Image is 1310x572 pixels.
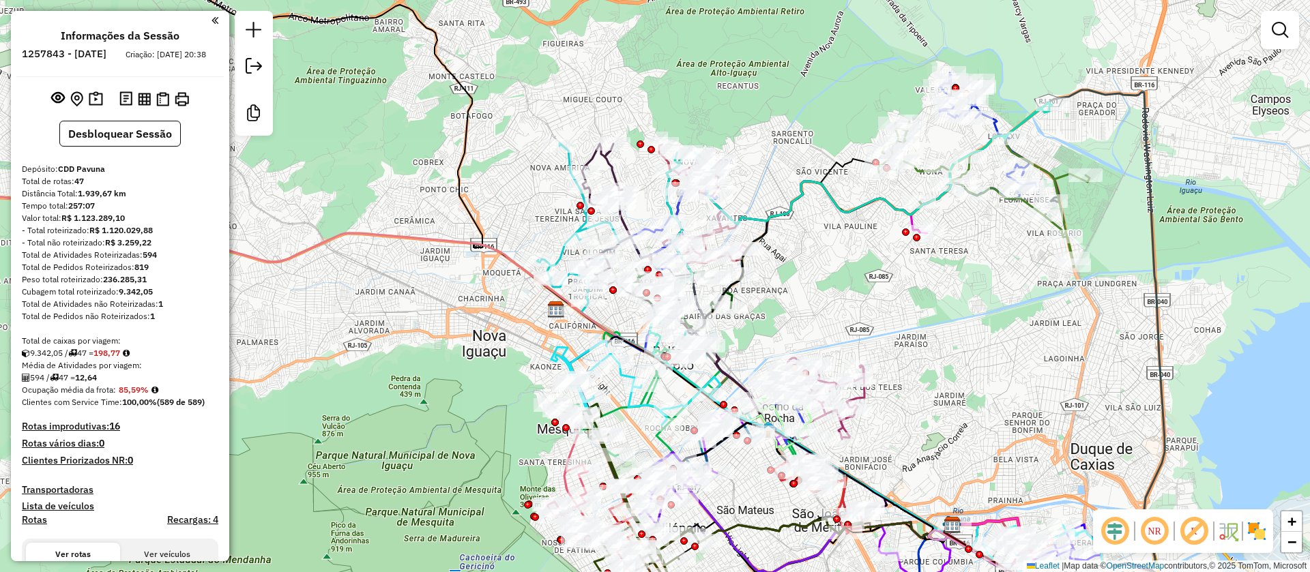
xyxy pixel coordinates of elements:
div: Criação: [DATE] 20:38 [120,48,212,61]
img: Exibir/Ocultar setores [1246,520,1268,542]
div: 9.342,05 / 47 = [22,347,218,359]
h4: Clientes Priorizados NR: [22,455,218,466]
button: Visualizar relatório de Roteirização [135,89,154,108]
button: Exibir sessão original [48,88,68,110]
i: Cubagem total roteirizado [22,349,30,357]
div: Cubagem total roteirizado: [22,286,218,298]
strong: 1 [150,311,155,321]
div: Depósito: [22,163,218,175]
strong: 47 [74,176,84,186]
div: Total de Atividades não Roteirizadas: [22,298,218,310]
strong: 1.939,67 km [78,188,126,198]
h4: Recargas: 4 [167,514,218,526]
h4: Transportadoras [22,484,218,496]
div: Total de caixas por viagem: [22,335,218,347]
h4: Lista de veículos [22,500,218,512]
strong: R$ 1.123.289,10 [61,213,125,223]
strong: 198,77 [93,348,120,358]
strong: 0 [99,437,104,449]
strong: 819 [134,262,149,272]
h6: 1257843 - [DATE] [22,48,106,60]
strong: 9.342,05 [119,286,153,297]
a: OpenStreetMap [1107,561,1165,571]
div: Total de rotas: [22,175,218,187]
button: Centralizar mapa no depósito ou ponto de apoio [68,89,86,110]
a: Nova sessão e pesquisa [240,16,267,47]
div: Total de Atividades Roteirizadas: [22,249,218,261]
strong: R$ 3.259,22 [105,237,151,247]
h4: Informações da Sessão [61,29,179,42]
span: Ocupação média da frota: [22,385,116,395]
button: Visualizar Romaneio [154,89,172,109]
strong: 236.285,31 [103,274,147,284]
a: Zoom out [1281,532,1302,552]
strong: (589 de 589) [157,397,205,407]
strong: 16 [109,420,120,432]
a: Exportar sessão [240,52,267,83]
button: Painel de Sugestão [86,89,106,110]
button: Logs desbloquear sessão [117,89,135,110]
div: Valor total: [22,212,218,224]
img: PA - Baixada [759,421,777,438]
div: Total de Pedidos Roteirizados: [22,261,218,273]
div: Distância Total: [22,187,218,200]
img: Fluxo de ruas [1217,520,1239,542]
button: Desbloquear Sessão [59,121,181,147]
span: Ocultar NR [1138,515,1171,547]
div: - Total não roteirizado: [22,237,218,249]
span: Ocultar deslocamento [1098,515,1131,547]
div: Média de Atividades por viagem: [22,359,218,372]
div: 594 / 47 = [22,372,218,384]
a: Criar modelo [240,100,267,130]
span: + [1287,513,1296,530]
span: Clientes com Service Time: [22,397,122,407]
a: Zoom in [1281,511,1302,532]
strong: 1 [158,299,163,309]
strong: CDD Pavuna [58,164,105,174]
div: - Total roteirizado: [22,224,218,237]
strong: 12,64 [75,372,97,382]
em: Média calculada utilizando a maior ocupação (%Peso ou %Cubagem) de cada rota da sessão. Rotas cro... [151,386,158,394]
img: 506 UDC Light MVT Pavuna [942,516,960,534]
button: Imprimir Rotas [172,89,192,109]
span: | [1062,561,1064,571]
img: CDD Pavuna [944,516,961,534]
a: Leaflet [1027,561,1060,571]
button: Ver veículos [120,543,214,566]
a: Exibir filtros [1266,16,1294,44]
a: Clique aqui para minimizar o painel [212,12,218,28]
img: CDD Nova Iguaçu [547,301,565,318]
strong: 85,59% [119,385,149,395]
i: Meta Caixas/viagem: 211,40 Diferença: -12,63 [123,349,130,357]
strong: 0 [128,454,133,466]
strong: 594 [143,250,157,260]
i: Total de rotas [68,349,77,357]
strong: 100,00% [122,397,157,407]
div: Map data © contributors,© 2025 TomTom, Microsoft [1023,560,1310,572]
strong: 257:07 [68,200,95,211]
i: Total de rotas [50,374,59,382]
div: Peso total roteirizado: [22,273,218,286]
div: Total de Pedidos não Roteirizados: [22,310,218,322]
span: − [1287,533,1296,550]
h4: Rotas improdutivas: [22,421,218,432]
div: Tempo total: [22,200,218,212]
strong: R$ 1.120.029,88 [89,225,153,235]
i: Total de Atividades [22,374,30,382]
span: Exibir rótulo [1178,515,1210,547]
button: Ver rotas [26,543,120,566]
h4: Rotas vários dias: [22,438,218,449]
a: Rotas [22,514,47,526]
